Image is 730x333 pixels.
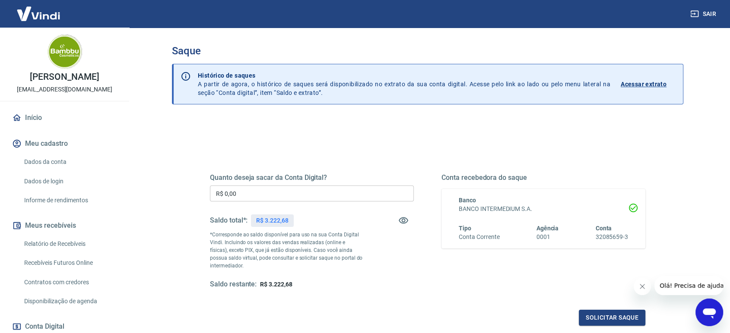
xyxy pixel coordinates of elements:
a: Dados de login [21,173,119,190]
img: a93a3715-afdc-456c-9a9a-37bb5c176aa4.jpeg [48,35,82,69]
iframe: Fechar mensagem [634,278,651,295]
a: Início [10,108,119,127]
h3: Saque [172,45,683,57]
button: Meu cadastro [10,134,119,153]
span: Agência [536,225,559,232]
button: Solicitar saque [579,310,645,326]
p: A partir de agora, o histórico de saques será disponibilizado no extrato da sua conta digital. Ac... [198,71,610,97]
h5: Saldo restante: [210,280,257,289]
h5: Conta recebedora do saque [441,173,645,182]
h6: Conta Corrente [459,232,499,242]
span: Banco [459,197,476,204]
p: Histórico de saques [198,71,610,80]
a: Contratos com credores [21,273,119,291]
span: R$ 3.222,68 [260,281,292,288]
a: Disponibilização de agenda [21,292,119,310]
a: Relatório de Recebíveis [21,235,119,253]
button: Meus recebíveis [10,216,119,235]
span: Olá! Precisa de ajuda? [5,6,73,13]
span: Tipo [459,225,471,232]
a: Dados da conta [21,153,119,171]
img: Vindi [10,0,67,27]
a: Acessar extrato [621,71,676,97]
button: Sair [689,6,720,22]
p: [EMAIL_ADDRESS][DOMAIN_NAME] [17,85,112,94]
a: Recebíveis Futuros Online [21,254,119,272]
h5: Quanto deseja sacar da Conta Digital? [210,173,414,182]
p: R$ 3.222,68 [256,216,288,225]
iframe: Mensagem da empresa [654,276,723,295]
p: [PERSON_NAME] [30,72,99,82]
iframe: Botão para abrir a janela de mensagens [695,298,723,326]
h6: 32085659-3 [595,232,628,242]
a: Informe de rendimentos [21,192,119,209]
h6: BANCO INTERMEDIUM S.A. [459,204,628,214]
p: Acessar extrato [621,80,667,88]
span: Conta [595,225,612,232]
h6: 0001 [536,232,559,242]
h5: Saldo total*: [210,216,248,225]
p: *Corresponde ao saldo disponível para uso na sua Conta Digital Vindi. Incluindo os valores das ve... [210,231,363,270]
